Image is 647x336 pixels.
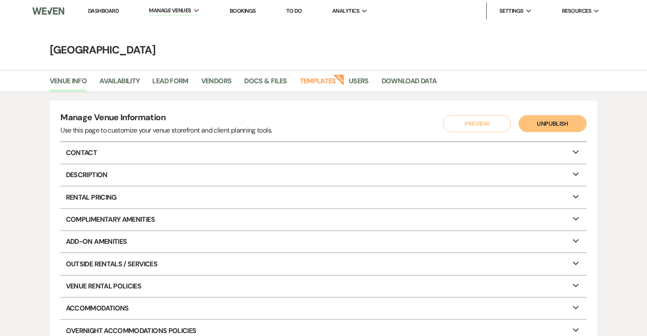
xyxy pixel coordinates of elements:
[382,76,437,92] a: Download Data
[201,76,232,92] a: Vendors
[60,209,586,230] p: Complimentary Amenities
[60,164,586,186] p: Description
[499,7,524,15] span: Settings
[562,7,591,15] span: Resources
[60,186,586,208] p: Rental Pricing
[149,6,191,15] span: Manage Venues
[300,76,336,92] a: Templates
[441,115,509,132] a: Preview
[152,76,188,92] a: Lead Form
[60,298,586,319] p: Accommodations
[60,231,586,252] p: Add-On Amenities
[32,2,64,20] img: Weven Logo
[519,115,587,132] button: Unpublish
[349,76,369,92] a: Users
[286,7,302,14] a: To Do
[244,76,287,92] a: Docs & Files
[332,7,359,15] span: Analytics
[60,276,586,297] p: Venue Rental Policies
[60,142,586,164] p: Contact
[88,7,119,14] a: Dashboard
[60,253,586,274] p: Outside Rentals / Services
[17,42,630,57] h4: [GEOGRAPHIC_DATA]
[50,76,87,92] a: Venue Info
[100,76,140,92] a: Availability
[333,73,345,85] strong: New
[60,111,272,125] h4: Manage Venue Information
[230,7,256,14] a: Bookings
[60,125,272,136] div: Use this page to customize your venue storefront and client planning tools.
[443,115,511,132] button: Preview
